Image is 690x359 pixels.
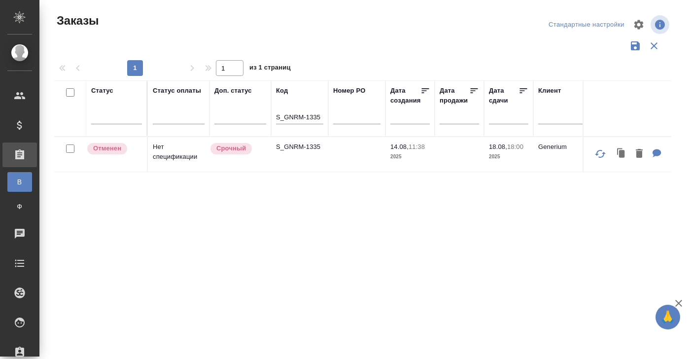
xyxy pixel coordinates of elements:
[626,36,645,55] button: Сохранить фильтры
[546,17,627,33] div: split button
[7,172,32,192] a: В
[655,305,680,329] button: 🙏
[627,13,651,36] span: Настроить таблицу
[216,144,246,153] p: Срочный
[659,307,676,327] span: 🙏
[249,62,291,76] span: из 1 страниц
[651,15,671,34] span: Посмотреть информацию
[93,144,121,153] p: Отменен
[214,86,252,96] div: Доп. статус
[588,142,612,166] button: Обновить
[276,86,288,96] div: Код
[440,86,469,106] div: Дата продажи
[489,152,528,162] p: 2025
[409,143,425,150] p: 11:38
[12,177,27,187] span: В
[333,86,365,96] div: Номер PO
[612,144,631,164] button: Клонировать
[631,144,648,164] button: Удалить
[538,86,561,96] div: Клиент
[507,143,523,150] p: 18:00
[489,143,507,150] p: 18.08,
[209,142,266,155] div: Выставляется автоматически, если на указанный объем услуг необходимо больше времени в стандартном...
[390,86,420,106] div: Дата создания
[91,86,113,96] div: Статус
[12,202,27,212] span: Ф
[276,142,323,152] p: S_GNRM-1335
[7,197,32,216] a: Ф
[86,142,142,155] div: Выставляет КМ после отмены со стороны клиента. Если уже после запуска – КМ пишет ПМу про отмену, ...
[54,13,99,29] span: Заказы
[390,143,409,150] p: 14.08,
[153,86,201,96] div: Статус оплаты
[645,36,663,55] button: Сбросить фильтры
[489,86,518,106] div: Дата сдачи
[390,152,430,162] p: 2025
[148,137,209,172] td: Нет спецификации
[538,142,586,152] p: Generium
